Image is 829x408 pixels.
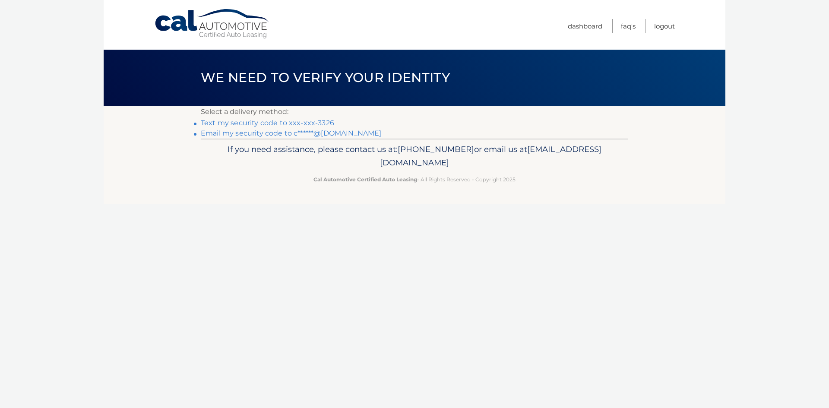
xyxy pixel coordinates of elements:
[206,142,623,170] p: If you need assistance, please contact us at: or email us at
[568,19,602,33] a: Dashboard
[201,129,382,137] a: Email my security code to c******@[DOMAIN_NAME]
[206,175,623,184] p: - All Rights Reserved - Copyright 2025
[201,106,628,118] p: Select a delivery method:
[201,70,450,85] span: We need to verify your identity
[154,9,271,39] a: Cal Automotive
[201,119,334,127] a: Text my security code to xxx-xxx-3326
[621,19,636,33] a: FAQ's
[313,176,417,183] strong: Cal Automotive Certified Auto Leasing
[654,19,675,33] a: Logout
[398,144,474,154] span: [PHONE_NUMBER]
